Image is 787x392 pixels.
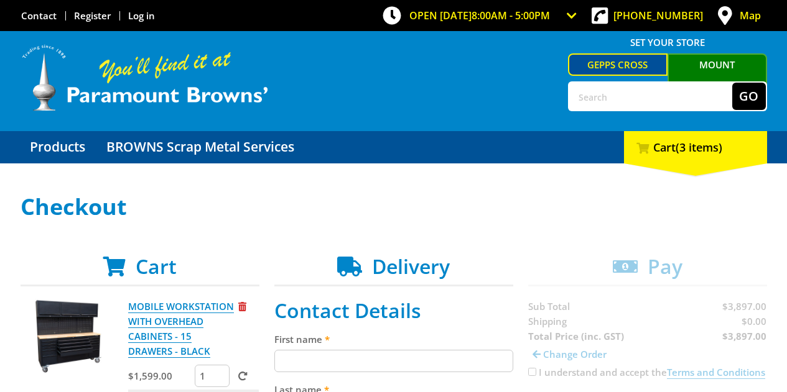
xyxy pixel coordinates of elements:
a: Go to the Contact page [21,9,57,22]
a: MOBILE WORKSTATION WITH OVERHEAD CABINETS - 15 DRAWERS - BLACK [128,300,234,358]
span: Cart [136,253,177,280]
h2: Contact Details [274,299,513,322]
span: Set your store [568,32,767,52]
div: Cart [624,131,767,163]
a: Log in [128,9,155,22]
a: Go to the BROWNS Scrap Metal Services page [97,131,304,163]
a: Gepps Cross [568,53,668,76]
span: OPEN [DATE] [409,9,550,22]
a: Go to the Products page [21,131,95,163]
h1: Checkout [21,194,767,219]
label: First name [274,332,513,347]
span: (3 items) [676,140,722,155]
img: MOBILE WORKSTATION WITH OVERHEAD CABINETS - 15 DRAWERS - BLACK [30,299,105,373]
span: Delivery [372,253,450,280]
img: Paramount Browns' [21,43,269,112]
span: 8:00am - 5:00pm [472,9,550,22]
a: Go to the registration page [74,9,111,22]
a: Mount [PERSON_NAME] [668,53,767,96]
button: Go [732,83,766,110]
a: Remove from cart [238,300,246,312]
input: Please enter your first name. [274,350,513,372]
p: $1,599.00 [128,368,192,383]
input: Search [569,83,732,110]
